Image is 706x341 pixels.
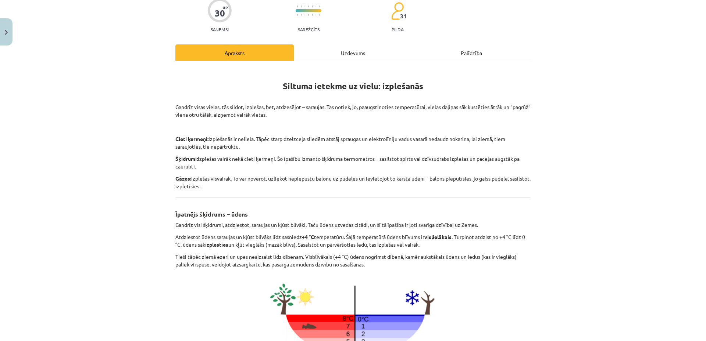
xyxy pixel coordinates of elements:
[175,44,294,61] div: Apraksts
[412,44,531,61] div: Palīdzība
[400,13,407,19] span: 31
[283,81,423,91] strong: Siltuma ietekme uz vielu: izplešanās
[297,6,298,7] img: icon-short-line-57e1e144782c952c97e751825c79c345078a6d821885a25fce030b3d8c18986b.svg
[297,14,298,16] img: icon-short-line-57e1e144782c952c97e751825c79c345078a6d821885a25fce030b3d8c18986b.svg
[175,175,191,182] b: Gāzes:
[5,30,8,35] img: icon-close-lesson-0947bae3869378f0d4975bcd49f059093ad1ed9edebbc8119c70593378902aed.svg
[175,135,531,150] p: Izplešanās ir neliela. Tāpēc starp dzelzceļa sliedēm atstāj spraugas un elektrolīniju vadus vasar...
[208,27,232,32] p: Saņemsi
[215,8,225,18] div: 30
[391,2,404,20] img: students-c634bb4e5e11cddfef0936a35e636f08e4e9abd3cc4e673bd6f9a4125e45ecb1.svg
[308,6,309,7] img: icon-short-line-57e1e144782c952c97e751825c79c345078a6d821885a25fce030b3d8c18986b.svg
[223,6,228,10] span: XP
[175,103,531,119] p: Gandrīz visas vielas, tās sildot, izplešas, bet, atdzesējot – saraujas. Tas notiek, jo, paaugstin...
[175,175,531,190] p: Izplešas visvairāk. To var novērot, uzliekot nepiepūstu balonu uz pudeles un ievietojot to karstā...
[304,14,305,16] img: icon-short-line-57e1e144782c952c97e751825c79c345078a6d821885a25fce030b3d8c18986b.svg
[175,210,248,218] b: Īpatnējs šķidrums – ūdens
[175,155,531,170] p: Izplešas vairāk nekā cieti ķermeņi. Šo īpašību izmanto šķidruma termometros – sasilstot spirts va...
[175,221,531,229] p: Gandrīz visi šķidrumi, atdziestot, saraujas un kļūst blīvāki. Taču ūdens uzvedas citādi, un šī tā...
[175,233,531,249] p: Atdziestot ūdens saraujas un kļūst blīvāks līdz sasniedz temperatūru. Šajā temperatūrā ūdens blīv...
[315,6,316,7] img: icon-short-line-57e1e144782c952c97e751825c79c345078a6d821885a25fce030b3d8c18986b.svg
[308,14,309,16] img: icon-short-line-57e1e144782c952c97e751825c79c345078a6d821885a25fce030b3d8c18986b.svg
[294,44,412,61] div: Uzdevums
[175,135,208,142] b: Cieti ķermeņi:
[319,14,320,16] img: icon-short-line-57e1e144782c952c97e751825c79c345078a6d821885a25fce030b3d8c18986b.svg
[302,233,314,240] b: +4 °C
[304,6,305,7] img: icon-short-line-57e1e144782c952c97e751825c79c345078a6d821885a25fce030b3d8c18986b.svg
[175,155,198,162] b: Šķidrumi:
[319,6,320,7] img: icon-short-line-57e1e144782c952c97e751825c79c345078a6d821885a25fce030b3d8c18986b.svg
[205,241,228,248] b: izplesties
[175,253,531,268] p: Tieši tāpēc ziemā ezeri un upes neaizsalst līdz dibenam. Visblīvākais (+4 °C) ūdens nogrimst dibe...
[315,14,316,16] img: icon-short-line-57e1e144782c952c97e751825c79c345078a6d821885a25fce030b3d8c18986b.svg
[424,233,452,240] b: vislielākais
[392,27,403,32] p: pilda
[298,27,320,32] p: Sarežģīts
